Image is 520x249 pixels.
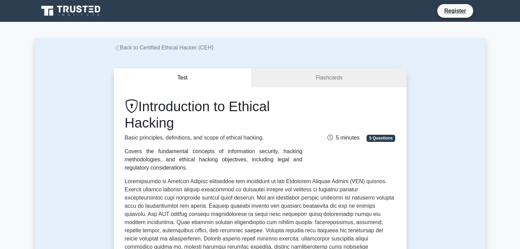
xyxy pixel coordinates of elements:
[125,134,303,142] p: Basic principles, definitions, and scope of ethical hacking.
[328,135,359,141] span: 5 minutes
[114,68,252,88] button: Test
[125,147,303,172] div: Covers the fundamental concepts of information security, hacking methodologies, and ethical hacki...
[114,45,214,50] a: Back to Certified Ethical Hacker (CEH)
[366,135,395,142] span: 5 Questions
[125,98,303,131] h1: Introduction to Ethical Hacking
[252,68,406,88] a: Flashcards
[440,6,470,15] a: Register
